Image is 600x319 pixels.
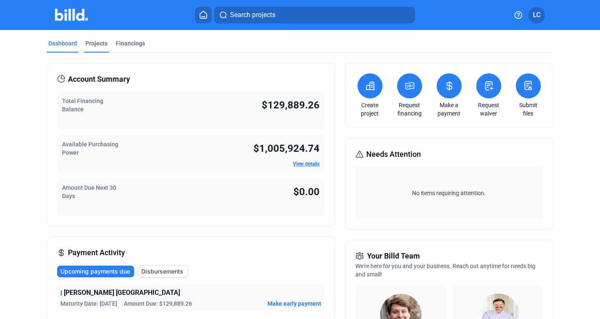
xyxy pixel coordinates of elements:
button: Upcoming payments due [57,266,134,277]
a: Make a payment [435,101,464,118]
button: Disbursements [137,265,188,278]
a: Submit files [514,101,543,118]
img: Billd Company Logo [55,9,88,21]
span: $1,005,924.74 [253,143,320,154]
span: Upcoming payments due [60,267,130,276]
div: Dashboard [48,39,77,48]
span: Amount Due: $129,889.26 [124,299,192,308]
span: Total Financing Balance [62,98,103,113]
a: Request waiver [474,101,503,118]
span: Search projects [230,10,275,20]
button: Search projects [214,7,415,23]
div: Projects [85,39,107,48]
span: We're here for you and your business. Reach out anytime for needs big and small! [355,263,535,278]
a: View details [293,161,320,167]
div: Financings [116,39,145,48]
span: $0.00 [293,186,320,198]
span: No items requiring attention. [359,189,540,197]
span: Available Purchasing Power [62,141,118,156]
span: Needs Attention [366,148,421,160]
span: Amount Due Next 30 Days [62,184,116,199]
span: Maturity Date: [DATE] [60,299,117,308]
a: Create project [355,101,385,118]
span: [PERSON_NAME] [GEOGRAPHIC_DATA] [64,288,180,298]
span: Payment Activity [68,247,125,259]
button: Make early payment [267,299,321,308]
span: Your Billd Team [367,250,420,262]
span: LC [533,10,540,20]
button: LC [528,7,545,23]
span: $129,889.26 [262,99,320,111]
span: Disbursements [141,267,183,276]
a: Request financing [395,101,424,118]
span: Account Summary [68,73,130,85]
